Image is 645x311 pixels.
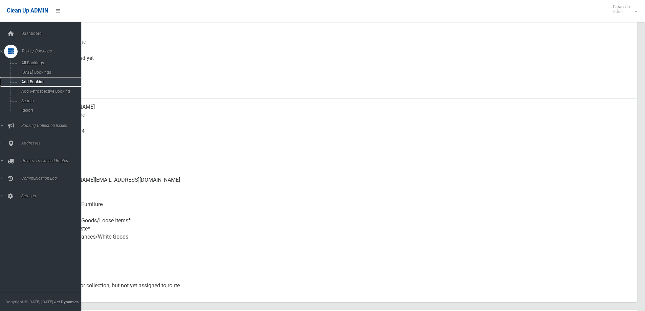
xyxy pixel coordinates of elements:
[19,80,81,84] span: Add Booking
[19,176,86,181] span: Communication Log
[19,98,81,103] span: Search
[19,123,86,128] span: Booking Collection Issues
[54,74,631,99] div: [DATE]
[19,31,86,36] span: Dashboard
[54,253,631,277] div: No
[54,87,631,95] small: Zone
[19,49,86,53] span: Tasks / Bookings
[54,38,631,46] small: Collection Date
[54,148,631,172] div: None given
[5,299,53,304] span: Copyright © [DATE]-[DATE]
[30,172,637,196] a: [PERSON_NAME][EMAIL_ADDRESS][DOMAIN_NAME]Email
[613,9,630,14] small: Admin
[54,241,631,249] small: Items
[54,50,631,74] div: Not collected yet
[54,299,79,304] strong: Jet Dynamics
[54,196,631,253] div: Household Furniture Electronics Household Goods/Loose Items* Garden Waste* Metal Appliances/White...
[54,62,631,70] small: Collected At
[7,7,48,14] span: Clean Up ADMIN
[19,61,81,65] span: All Bookings
[54,26,631,50] div: [DATE]
[19,70,81,75] span: [DATE] Bookings
[19,141,86,146] span: Addresses
[54,160,631,168] small: Landline
[54,265,631,273] small: Oversized
[609,4,637,14] span: Clean Up
[19,108,81,113] span: Report
[19,158,86,163] span: Drivers, Trucks and Routes
[54,123,631,148] div: 0488097894
[54,277,631,302] div: Approved for collection, but not yet assigned to route
[19,194,86,198] span: Settings
[54,111,631,119] small: Contact Name
[54,135,631,143] small: Mobile
[19,89,81,94] span: Add Retrospective Booking
[54,290,631,298] small: Status
[54,172,631,196] div: [PERSON_NAME][EMAIL_ADDRESS][DOMAIN_NAME]
[54,184,631,192] small: Email
[54,99,631,123] div: [PERSON_NAME]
